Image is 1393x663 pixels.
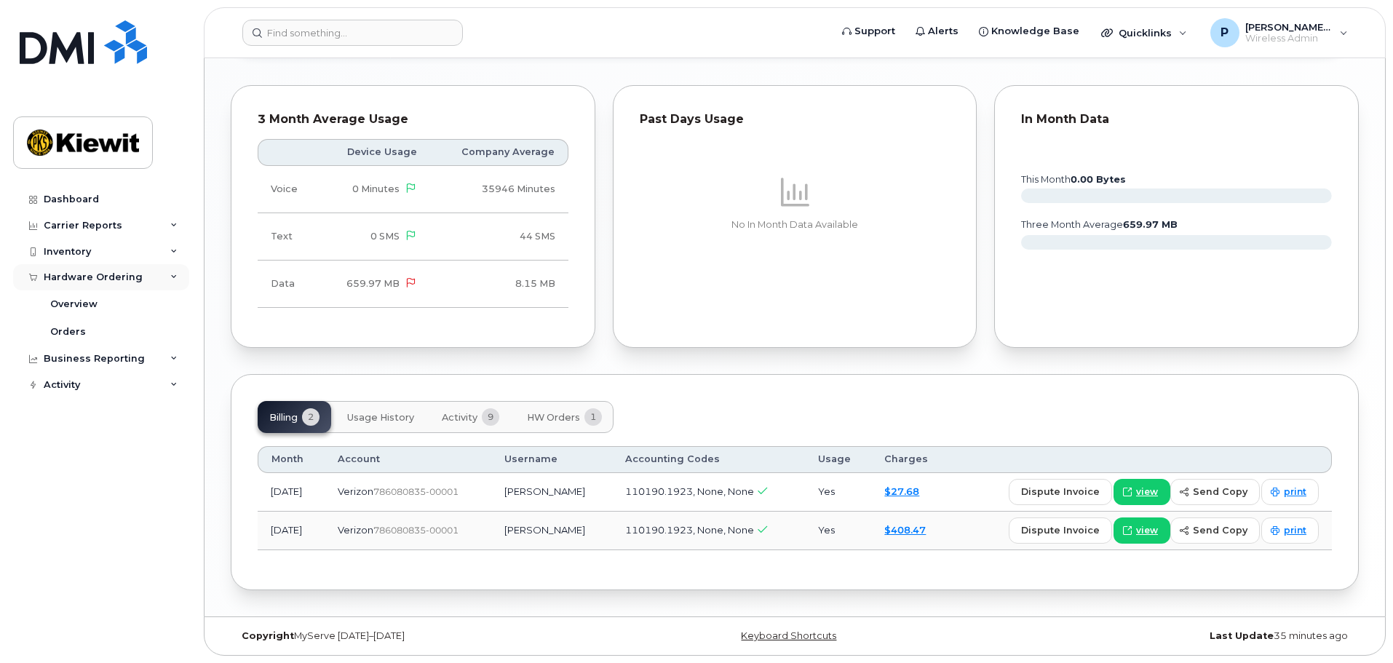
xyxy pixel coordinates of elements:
td: [PERSON_NAME] [491,512,613,550]
tspan: 659.97 MB [1123,219,1178,230]
button: dispute invoice [1009,517,1112,544]
th: Month [258,446,325,472]
span: 786080835-00001 [373,525,459,536]
button: send copy [1170,479,1260,505]
span: Activity [442,412,477,424]
th: Company Average [430,139,568,165]
div: Past Days Usage [640,112,951,127]
td: Voice [258,166,319,213]
button: dispute invoice [1009,479,1112,505]
tspan: 0.00 Bytes [1071,174,1126,185]
th: Usage [805,446,872,472]
button: send copy [1170,517,1260,544]
span: dispute invoice [1021,523,1100,537]
span: 110190.1923, None, None [625,485,754,497]
text: this month [1020,174,1126,185]
td: [PERSON_NAME] [491,473,613,512]
span: P [1221,24,1229,41]
th: Username [491,446,613,472]
td: 44 SMS [430,213,568,261]
span: Verizon [338,485,373,497]
th: Device Usage [319,139,430,165]
span: 0 SMS [370,231,400,242]
span: Verizon [338,524,373,536]
span: print [1284,524,1306,537]
span: view [1136,485,1158,499]
div: 3 Month Average Usage [258,112,568,127]
span: send copy [1193,485,1247,499]
strong: Last Update [1210,630,1274,641]
td: 8.15 MB [430,261,568,308]
div: MyServe [DATE]–[DATE] [231,630,607,642]
span: print [1284,485,1306,499]
text: three month average [1020,219,1178,230]
a: Alerts [905,17,969,46]
span: 786080835-00001 [373,486,459,497]
span: 9 [482,408,499,426]
span: Quicklinks [1119,27,1172,39]
td: Yes [805,512,872,550]
a: view [1114,479,1170,505]
div: 35 minutes ago [983,630,1359,642]
span: Wireless Admin [1245,33,1333,44]
span: 659.97 MB [346,278,400,289]
iframe: Messenger Launcher [1330,600,1382,652]
input: Find something... [242,20,463,46]
div: In Month Data [1021,112,1332,127]
th: Account [325,446,491,472]
td: [DATE] [258,512,325,550]
span: HW Orders [527,412,580,424]
td: Data [258,261,319,308]
a: Knowledge Base [969,17,1090,46]
span: Usage History [347,412,414,424]
span: 1 [584,408,602,426]
a: view [1114,517,1170,544]
span: Support [854,24,895,39]
span: Alerts [928,24,959,39]
span: Knowledge Base [991,24,1079,39]
th: Accounting Codes [612,446,804,472]
a: $27.68 [884,485,919,497]
td: Yes [805,473,872,512]
a: Support [832,17,905,46]
div: Preston.Payne [1200,18,1358,47]
a: print [1261,517,1319,544]
span: 0 Minutes [352,183,400,194]
span: [PERSON_NAME].[PERSON_NAME] [1245,21,1333,33]
strong: Copyright [242,630,294,641]
a: print [1261,479,1319,505]
a: $408.47 [884,524,926,536]
span: dispute invoice [1021,485,1100,499]
p: No In Month Data Available [640,218,951,231]
th: Charges [871,446,951,472]
span: 110190.1923, None, None [625,524,754,536]
td: Text [258,213,319,261]
a: Keyboard Shortcuts [741,630,836,641]
td: [DATE] [258,473,325,512]
span: view [1136,524,1158,537]
div: Quicklinks [1091,18,1197,47]
td: 35946 Minutes [430,166,568,213]
span: send copy [1193,523,1247,537]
